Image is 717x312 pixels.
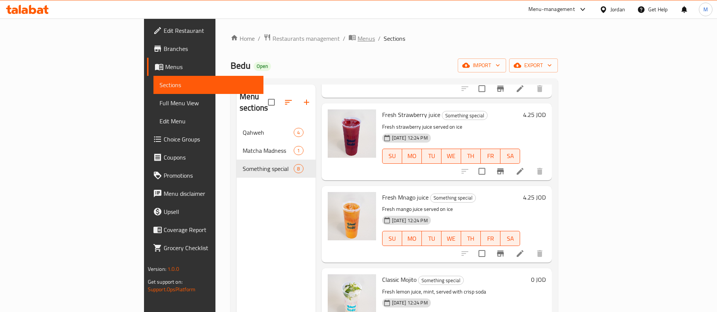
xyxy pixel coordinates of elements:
[461,231,481,246] button: TH
[464,233,478,244] span: TH
[160,80,258,89] span: Sections
[147,166,264,184] a: Promotions
[294,164,303,173] div: items
[474,163,490,179] span: Select to update
[464,61,500,70] span: import
[243,164,294,173] span: Something special
[160,117,258,126] span: Edit Menu
[382,274,417,285] span: Classic Mojito
[442,111,487,120] span: Something special
[503,233,517,244] span: SA
[147,148,264,166] a: Coupons
[389,134,431,141] span: [DATE] 12:24 PM
[279,93,297,111] span: Sort sections
[474,81,490,97] span: Select to update
[147,22,264,40] a: Edit Restaurant
[237,120,316,181] nav: Menu sections
[389,217,431,224] span: [DATE] 12:24 PM
[294,165,303,172] span: 8
[531,244,549,263] button: delete
[164,26,258,35] span: Edit Restaurant
[523,192,546,203] h6: 4.25 JOD
[382,192,429,203] span: Fresh Mnago juice
[703,5,708,14] span: M
[147,221,264,239] a: Coverage Report
[243,128,294,137] span: Qahweh
[348,34,375,43] a: Menus
[237,141,316,160] div: Matcha Madness1
[382,122,520,132] p: Fresh strawberry juice served on ice
[464,151,478,161] span: TH
[328,109,376,158] img: Fresh Strawberry juice
[160,98,258,108] span: Full Menu View
[294,146,303,155] div: items
[148,284,196,294] a: Support.OpsPlatform
[164,153,258,162] span: Coupons
[422,231,441,246] button: TU
[165,62,258,71] span: Menus
[167,264,179,274] span: 1.0.0
[164,243,258,252] span: Grocery Checklist
[164,225,258,234] span: Coverage Report
[358,34,375,43] span: Menus
[523,109,546,120] h6: 4.25 JOD
[147,58,264,76] a: Menus
[491,80,509,98] button: Branch-specific-item
[231,34,558,43] nav: breadcrumb
[153,76,264,94] a: Sections
[422,149,441,164] button: TU
[147,40,264,58] a: Branches
[481,231,500,246] button: FR
[484,233,497,244] span: FR
[425,151,438,161] span: TU
[294,128,303,137] div: items
[164,207,258,216] span: Upsell
[509,58,558,72] button: export
[148,277,183,287] span: Get support on:
[263,34,340,43] a: Restaurants management
[386,151,399,161] span: SU
[528,5,575,14] div: Menu-management
[461,149,481,164] button: TH
[382,231,402,246] button: SU
[273,34,340,43] span: Restaurants management
[516,84,525,93] a: Edit menu item
[147,130,264,148] a: Choice Groups
[153,112,264,130] a: Edit Menu
[328,192,376,240] img: Fresh Mnago juice
[444,151,458,161] span: WE
[237,123,316,141] div: Qahweh4
[164,189,258,198] span: Menu disclaimer
[164,171,258,180] span: Promotions
[481,149,500,164] button: FR
[500,149,520,164] button: SA
[531,80,549,98] button: delete
[405,233,419,244] span: MO
[386,233,399,244] span: SU
[294,147,303,154] span: 1
[237,160,316,178] div: Something special8
[147,239,264,257] a: Grocery Checklist
[243,146,294,155] span: Matcha Madness
[343,34,345,43] li: /
[531,274,546,285] h6: 0 JOD
[402,149,422,164] button: MO
[531,162,549,180] button: delete
[503,151,517,161] span: SA
[431,194,475,202] span: Something special
[147,203,264,221] a: Upsell
[384,34,405,43] span: Sections
[425,233,438,244] span: TU
[164,44,258,53] span: Branches
[441,149,461,164] button: WE
[418,276,464,285] div: Something special
[382,109,440,120] span: Fresh Strawberry juice
[147,184,264,203] a: Menu disclaimer
[382,204,520,214] p: Fresh mango juice served on ice
[148,264,166,274] span: Version:
[382,149,402,164] button: SU
[500,231,520,246] button: SA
